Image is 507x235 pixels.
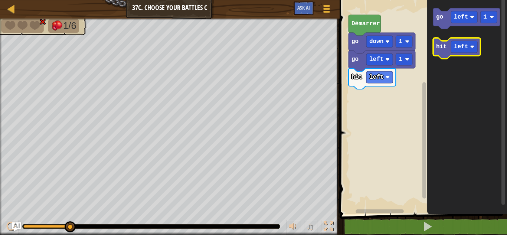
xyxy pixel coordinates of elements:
button: ♫ [305,220,317,235]
text: left [369,56,383,63]
text: left [454,43,468,50]
button: Ask AI [294,1,314,15]
li: Ton héros doit survivre. [1,19,43,33]
text: go [351,38,359,45]
text: left [454,14,468,20]
text: 1 [399,56,402,63]
li: Bats les ennemis. [48,19,79,33]
span: 1/6 [63,20,76,31]
text: hit [436,43,447,50]
text: 1 [399,38,402,45]
span: Ask AI [297,4,310,11]
button: Afficher le menu [317,1,336,19]
button: Ask AI [12,222,21,231]
text: 1 [483,14,487,20]
text: down [369,38,383,45]
text: hit [351,74,362,81]
text: go [351,56,359,63]
text: go [436,14,443,20]
button: Ajuster le volume [286,220,301,235]
button: Ctrl + P: Play [4,220,19,235]
text: left [369,74,383,81]
text: Démarrer [351,20,380,27]
span: ♫ [306,221,314,232]
button: Basculer en plein écran [321,220,336,235]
